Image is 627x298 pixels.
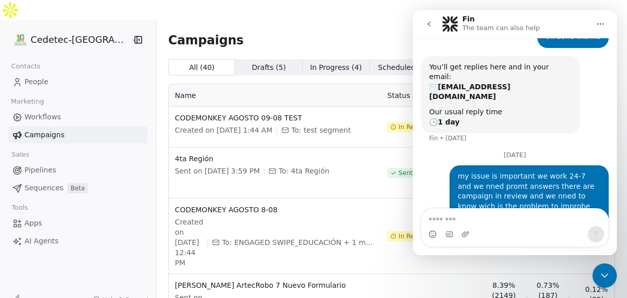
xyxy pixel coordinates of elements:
[7,94,48,109] span: Marketing
[175,280,375,290] span: [PERSON_NAME] ArtecRobo 7 Nuevo Formulario
[8,109,147,126] a: Workflows
[24,183,63,193] span: Sequences
[175,205,375,215] span: CODEMONKEY AGOSTO 8-08
[310,62,362,73] span: In Progress ( 4 )
[175,217,204,268] span: Created on [DATE] 12:44 PM
[31,33,128,46] span: Cedetec-[GEOGRAPHIC_DATA]
[381,84,483,107] th: Status
[169,84,381,107] th: Name
[24,165,56,176] span: Pipelines
[24,112,61,122] span: Workflows
[175,154,375,164] span: 4ta Región
[12,31,123,48] button: Cedetec-[GEOGRAPHIC_DATA]
[168,33,244,47] span: Campaigns
[7,200,32,215] span: Tools
[175,166,260,176] span: Sent on [DATE] 3:59 PM
[8,215,147,232] a: Apps
[279,166,329,176] span: To: 4ta Región
[8,180,147,196] a: SequencesBeta
[24,77,48,87] span: People
[378,62,428,73] span: Scheduled ( 0 )
[8,127,147,143] a: Campaigns
[291,125,351,135] span: To: test segment
[8,162,147,179] a: Pipelines
[24,236,59,246] span: AI Agents
[413,10,617,255] iframe: Intercom live chat
[175,125,272,135] span: Created on [DATE] 1:44 AM
[175,113,375,123] span: CODEMONKEY AGOSTO 09-08 TEST
[398,169,412,177] span: Sent
[14,34,27,46] img: IMAGEN%2010%20A%C3%83%C2%91OS.png
[398,232,428,240] span: In Review
[592,263,617,288] iframe: Intercom live chat
[222,237,375,247] span: To: ENGAGED SWIPE_EDUCACIÓN + 1 more
[24,218,42,229] span: Apps
[252,62,286,73] span: Drafts ( 5 )
[7,147,34,162] span: Sales
[8,233,147,250] a: AI Agents
[67,183,88,193] span: Beta
[7,59,45,74] span: Contacts
[24,130,64,140] span: Campaigns
[398,123,428,131] span: In Review
[8,73,147,90] a: People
